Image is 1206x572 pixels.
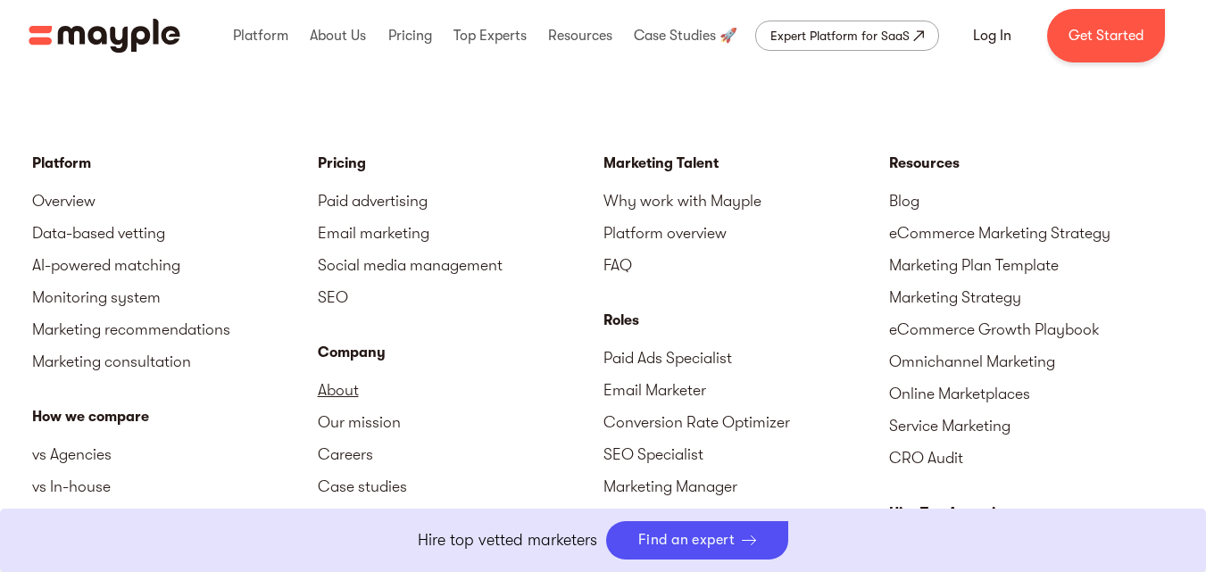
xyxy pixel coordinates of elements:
div: Pricing [384,7,437,64]
a: AI-powered matching [32,249,318,281]
a: About [318,374,603,406]
a: Get Started [1047,9,1165,62]
a: Online Marketplaces [889,377,1175,410]
a: Email Marketer [603,374,889,406]
a: SEO [318,281,603,313]
a: home [29,19,180,53]
a: Our mission [318,406,603,438]
a: Blog [889,185,1175,217]
div: Top Experts [449,7,531,64]
a: Monitoring system [32,281,318,313]
div: Platform [229,7,293,64]
a: Marketing consultation [32,345,318,377]
a: Pricing [318,153,603,174]
a: eCommerce Growth Playbook [889,313,1175,345]
img: Mayple logo [29,19,180,53]
a: vs Agencies [32,438,318,470]
a: Growth Marketer [603,502,889,535]
a: vs Freelance marketplaces [32,502,318,535]
div: How we compare [32,406,318,427]
a: Email marketing [318,217,603,249]
a: Data-based vetting [32,217,318,249]
a: Marketing recommendations [32,313,318,345]
a: Why work with Mayple [603,185,889,217]
div: Company [318,342,603,363]
a: CRO Audit [889,442,1175,474]
a: vs In-house [32,470,318,502]
a: Omnichannel Marketing [889,345,1175,377]
a: Paid Ads Specialist [603,342,889,374]
a: Service Marketing [889,410,1175,442]
div: Platform [32,153,318,174]
div: Hire Top Agencies [889,502,1175,524]
div: Resources [889,153,1175,174]
div: Marketing Talent [603,153,889,174]
div: About Us [305,7,370,64]
a: Platform overview [603,217,889,249]
a: Careers [318,438,603,470]
a: Social media management [318,249,603,281]
div: Expert Platform for SaaS [770,25,910,46]
a: Marketing Plan Template [889,249,1175,281]
a: SEO Specialist [603,438,889,470]
div: Roles [603,310,889,331]
a: Expert Platform for SaaS [755,21,939,51]
a: Privacy policy [318,502,603,535]
a: Overview [32,185,318,217]
a: Marketing Strategy [889,281,1175,313]
div: Resources [544,7,617,64]
a: Case studies [318,470,603,502]
a: eCommerce Marketing Strategy [889,217,1175,249]
a: Marketing Manager [603,470,889,502]
a: FAQ [603,249,889,281]
a: Conversion Rate Optimizer [603,406,889,438]
a: Log In [952,14,1033,57]
a: Paid advertising [318,185,603,217]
